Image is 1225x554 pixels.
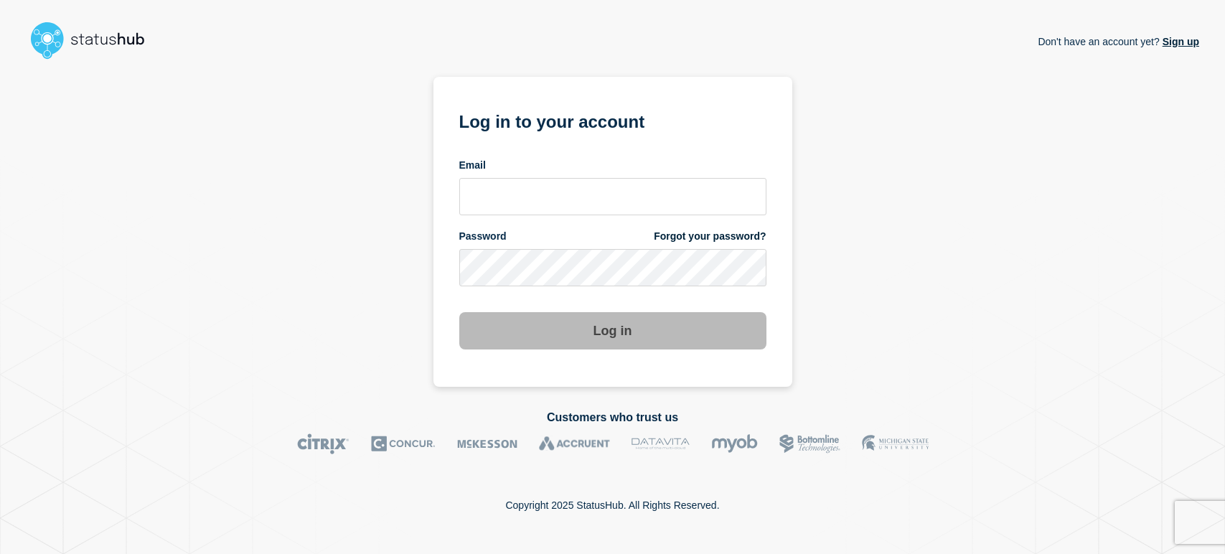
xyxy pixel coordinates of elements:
[26,17,162,63] img: StatusHub logo
[457,433,517,454] img: McKesson logo
[371,433,436,454] img: Concur logo
[539,433,610,454] img: Accruent logo
[1038,24,1199,59] p: Don't have an account yet?
[459,107,766,133] h1: Log in to your account
[632,433,690,454] img: DataVita logo
[459,178,766,215] input: email input
[505,499,719,511] p: Copyright 2025 StatusHub. All Rights Reserved.
[711,433,758,454] img: myob logo
[459,230,507,243] span: Password
[459,312,766,349] button: Log in
[779,433,840,454] img: Bottomline logo
[26,411,1199,424] h2: Customers who trust us
[654,230,766,243] a: Forgot your password?
[862,433,929,454] img: MSU logo
[459,249,766,286] input: password input
[297,433,349,454] img: Citrix logo
[1160,36,1199,47] a: Sign up
[459,159,486,172] span: Email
